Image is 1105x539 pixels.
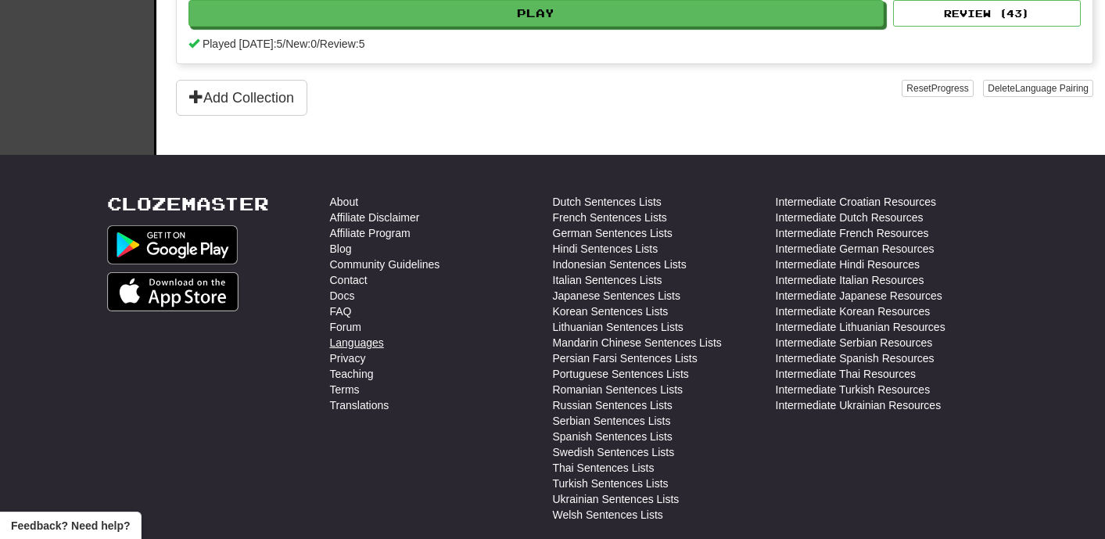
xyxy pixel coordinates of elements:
span: Language Pairing [1015,83,1089,94]
a: Contact [330,272,368,288]
button: DeleteLanguage Pairing [983,80,1093,97]
a: Intermediate Serbian Resources [776,335,933,350]
a: Intermediate German Resources [776,241,935,257]
span: New: 0 [285,38,317,50]
a: Docs [330,288,355,304]
a: Lithuanian Sentences Lists [553,319,683,335]
a: Spanish Sentences Lists [553,429,673,444]
a: Dutch Sentences Lists [553,194,662,210]
span: Progress [931,83,969,94]
a: Swedish Sentences Lists [553,444,675,460]
a: Forum [330,319,361,335]
a: French Sentences Lists [553,210,667,225]
button: Add Collection [176,80,307,116]
a: Turkish Sentences Lists [553,476,669,491]
button: ResetProgress [902,80,973,97]
a: Hindi Sentences Lists [553,241,658,257]
a: Intermediate French Resources [776,225,929,241]
a: Privacy [330,350,366,366]
a: Intermediate Dutch Resources [776,210,924,225]
a: Japanese Sentences Lists [553,288,680,304]
span: / [317,38,320,50]
a: Translations [330,397,389,413]
a: Intermediate Croatian Resources [776,194,936,210]
a: Clozemaster [107,194,269,214]
a: Welsh Sentences Lists [553,507,663,523]
a: Thai Sentences Lists [553,460,655,476]
a: Intermediate Turkish Resources [776,382,931,397]
span: Open feedback widget [11,518,130,534]
span: / [282,38,285,50]
a: Italian Sentences Lists [553,272,662,288]
span: Played [DATE]: 5 [203,38,282,50]
a: Teaching [330,366,374,382]
a: Community Guidelines [330,257,440,272]
a: Intermediate Korean Resources [776,304,931,319]
a: Languages [330,335,384,350]
a: Romanian Sentences Lists [553,382,683,397]
a: Intermediate Ukrainian Resources [776,397,942,413]
a: Ukrainian Sentences Lists [553,491,680,507]
a: Affiliate Disclaimer [330,210,420,225]
a: Mandarin Chinese Sentences Lists [553,335,722,350]
a: Blog [330,241,352,257]
a: German Sentences Lists [553,225,673,241]
a: About [330,194,359,210]
a: Russian Sentences Lists [553,397,673,413]
a: Intermediate Japanese Resources [776,288,942,304]
a: Affiliate Program [330,225,411,241]
a: Indonesian Sentences Lists [553,257,687,272]
a: Intermediate Italian Resources [776,272,924,288]
img: Get it on Google Play [107,225,239,264]
a: Serbian Sentences Lists [553,413,671,429]
a: Terms [330,382,360,397]
a: Portuguese Sentences Lists [553,366,689,382]
a: FAQ [330,304,352,319]
a: Intermediate Lithuanian Resources [776,319,945,335]
img: Get it on App Store [107,272,239,311]
a: Intermediate Thai Resources [776,366,917,382]
span: Review: 5 [320,38,365,50]
a: Korean Sentences Lists [553,304,669,319]
a: Persian Farsi Sentences Lists [553,350,698,366]
a: Intermediate Hindi Resources [776,257,920,272]
a: Intermediate Spanish Resources [776,350,935,366]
